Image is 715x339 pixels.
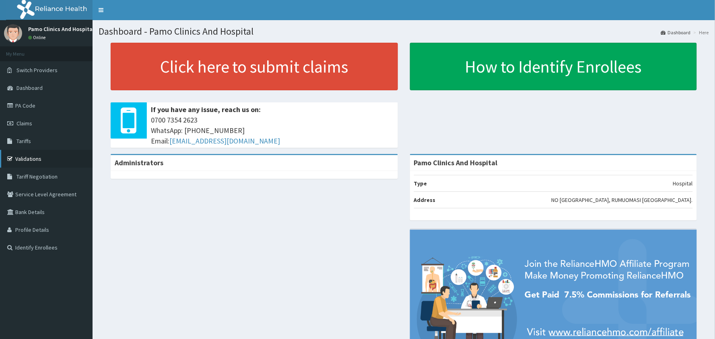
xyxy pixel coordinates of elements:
[16,120,32,127] span: Claims
[151,115,394,146] span: 0700 7354 2623 WhatsApp: [PHONE_NUMBER] Email:
[414,180,427,187] b: Type
[28,35,47,40] a: Online
[16,137,31,145] span: Tariffs
[661,29,691,36] a: Dashboard
[115,158,163,167] b: Administrators
[414,158,498,167] strong: Pamo Clinics And Hospital
[410,43,697,90] a: How to Identify Enrollees
[692,29,709,36] li: Here
[16,67,58,74] span: Switch Providers
[99,26,709,37] h1: Dashboard - Pamo Clinics And Hospital
[16,84,43,92] span: Dashboard
[151,105,261,114] b: If you have any issue, reach us on:
[4,24,22,42] img: User Image
[169,136,280,146] a: [EMAIL_ADDRESS][DOMAIN_NAME]
[111,43,398,90] a: Click here to submit claims
[28,26,94,32] p: Pamo Clinics And Hospital
[414,196,436,204] b: Address
[552,196,693,204] p: NO [GEOGRAPHIC_DATA], RUMUOMASI [GEOGRAPHIC_DATA].
[16,173,58,180] span: Tariff Negotiation
[673,179,693,187] p: Hospital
